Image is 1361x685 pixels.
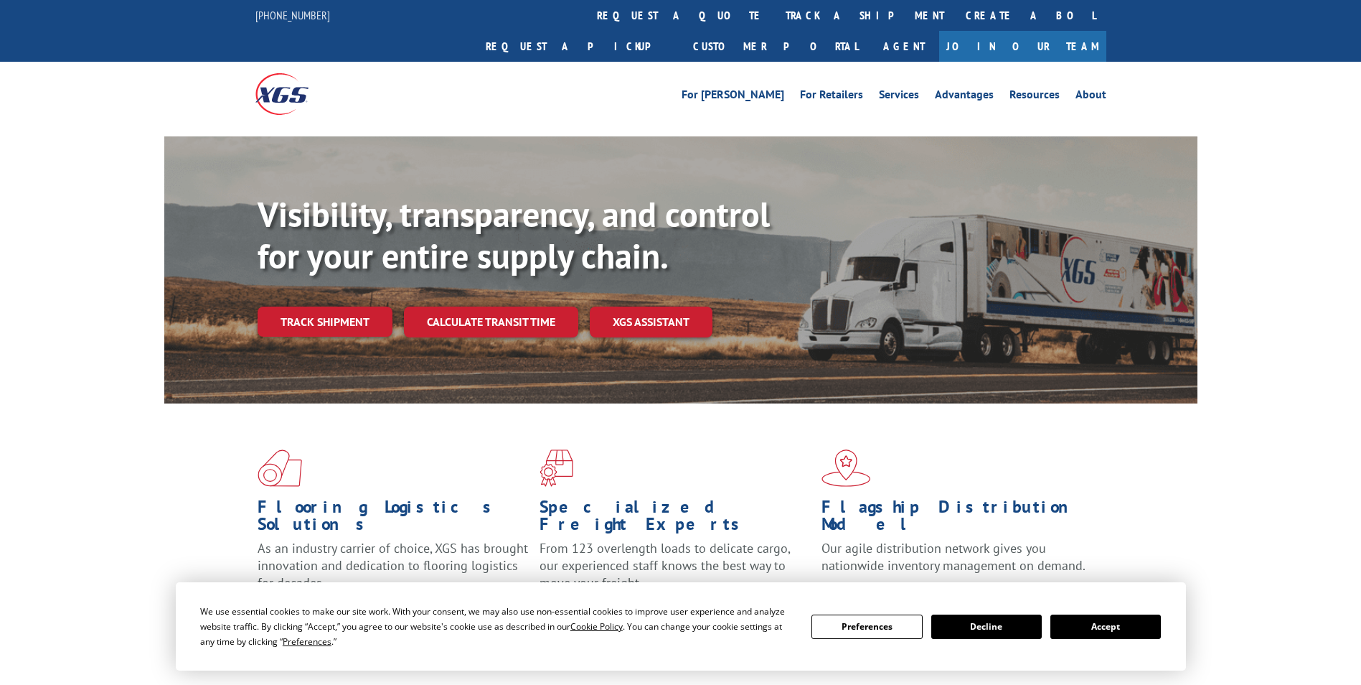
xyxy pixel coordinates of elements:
[800,89,863,105] a: For Retailers
[475,31,682,62] a: Request a pickup
[540,540,811,604] p: From 123 overlength loads to delicate cargo, our experienced staff knows the best way to move you...
[1009,89,1060,105] a: Resources
[682,31,869,62] a: Customer Portal
[821,540,1085,574] span: Our agile distribution network gives you nationwide inventory management on demand.
[176,582,1186,671] div: Cookie Consent Prompt
[570,620,623,633] span: Cookie Policy
[1075,89,1106,105] a: About
[869,31,939,62] a: Agent
[935,89,994,105] a: Advantages
[811,615,922,639] button: Preferences
[821,449,871,487] img: xgs-icon-flagship-distribution-model-red
[283,635,331,648] span: Preferences
[255,8,330,22] a: [PHONE_NUMBER]
[258,192,770,278] b: Visibility, transparency, and control for your entire supply chain.
[540,498,811,540] h1: Specialized Freight Experts
[1050,615,1161,639] button: Accept
[258,540,528,591] span: As an industry carrier of choice, XGS has brought innovation and dedication to flooring logistics...
[404,307,578,337] a: Calculate transit time
[258,449,302,487] img: xgs-icon-total-supply-chain-intelligence-red
[821,498,1093,540] h1: Flagship Distribution Model
[258,307,392,337] a: Track shipment
[540,449,573,487] img: xgs-icon-focused-on-flooring-red
[879,89,919,105] a: Services
[682,89,784,105] a: For [PERSON_NAME]
[200,604,794,649] div: We use essential cookies to make our site work. With your consent, we may also use non-essential ...
[939,31,1106,62] a: Join Our Team
[590,307,712,337] a: XGS ASSISTANT
[931,615,1042,639] button: Decline
[258,498,529,540] h1: Flooring Logistics Solutions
